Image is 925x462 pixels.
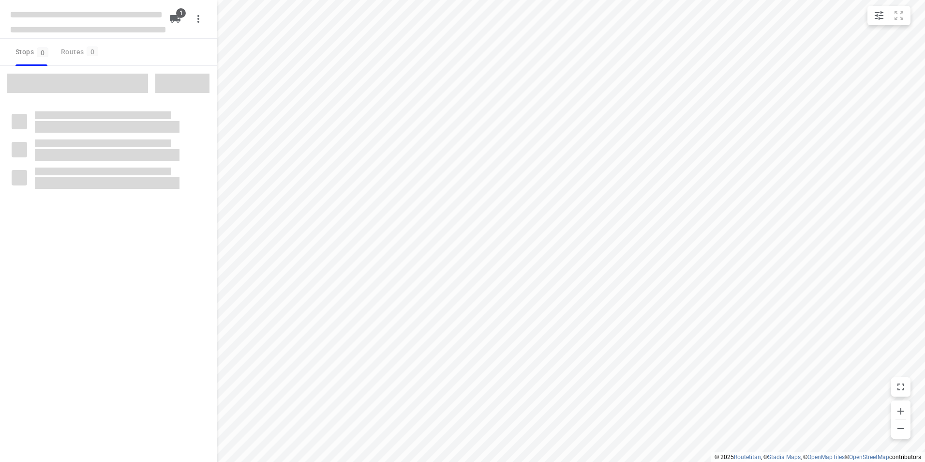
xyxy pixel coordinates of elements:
[849,454,889,461] a: OpenStreetMap
[807,454,845,461] a: OpenMapTiles
[869,6,889,25] button: Map settings
[768,454,801,461] a: Stadia Maps
[734,454,761,461] a: Routetitan
[867,6,910,25] div: small contained button group
[715,454,921,461] li: © 2025 , © , © © contributors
